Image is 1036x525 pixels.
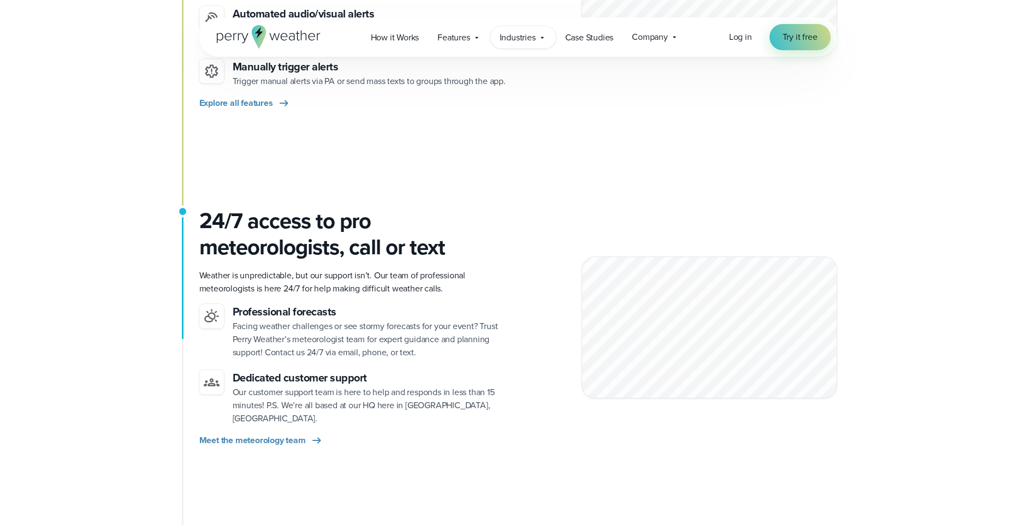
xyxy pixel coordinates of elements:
h3: 24/7 access to pro meteorologists, call or text [199,208,510,260]
p: Our customer support team is here to help and responds in less than 15 minutes! P.S. We’re all ba... [233,386,510,425]
a: Log in [729,31,752,44]
span: Explore all features [199,97,273,110]
h4: Professional forecasts [233,304,510,320]
a: Try it free [769,24,831,50]
a: Meet the meteorology team [199,434,323,447]
span: Meet the meteorology team [199,434,306,447]
span: Industries [500,31,536,44]
p: Facing weather challenges or see stormy forecasts for your event? Trust Perry Weather’s meteorolo... [233,320,510,359]
h3: Manually trigger alerts [233,59,506,75]
span: Company [632,31,668,44]
span: Case Studies [565,31,614,44]
a: How it Works [362,26,429,49]
h4: Dedicated customer support [233,370,510,386]
span: How it Works [371,31,419,44]
a: Explore all features [199,97,291,110]
a: Case Studies [556,26,623,49]
span: Try it free [783,31,818,44]
p: Weather is unpredictable, but our support isn’t. Our team of professional meteorologists is here ... [199,269,510,295]
span: Features [437,31,470,44]
span: Trigger manual alerts via PA or send mass texts to groups through the app. [233,75,506,87]
span: Log in [729,31,752,43]
h3: Automated audio/visual alerts [233,6,510,22]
